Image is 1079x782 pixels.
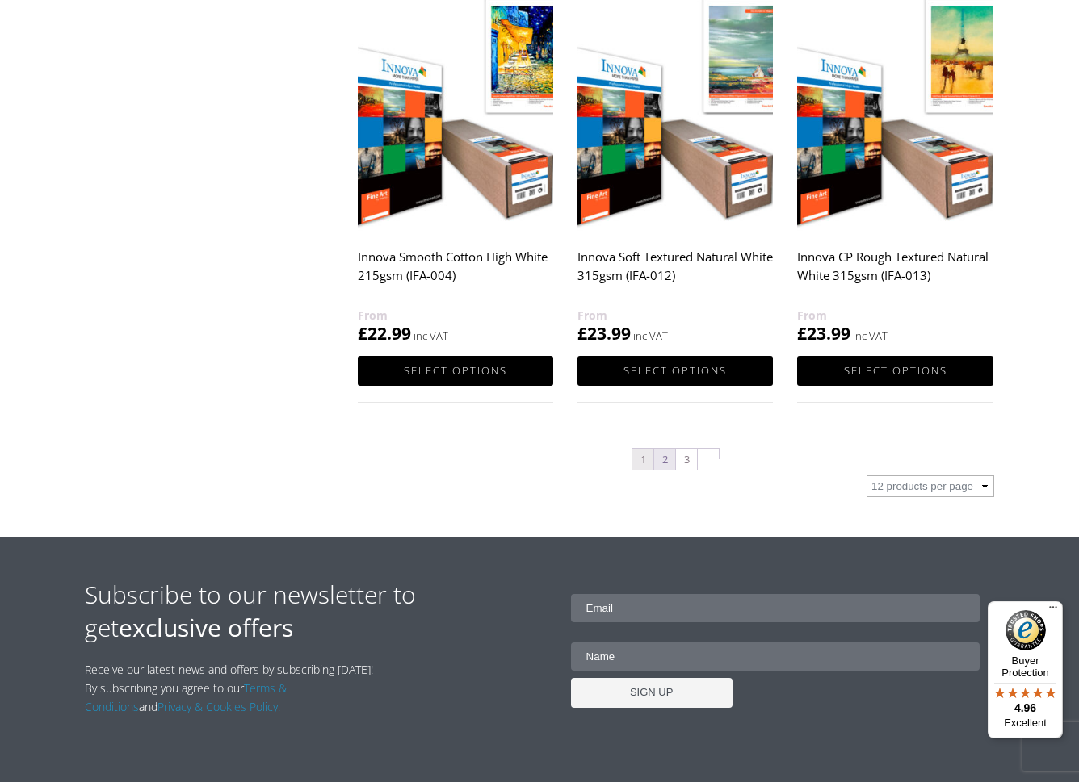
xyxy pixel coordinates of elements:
span: £ [358,322,367,345]
nav: Product Pagination [358,447,994,475]
bdi: 23.99 [797,322,850,345]
input: Email [571,594,980,622]
a: Select options for “Innova Smooth Cotton High White 215gsm (IFA-004)” [358,356,553,386]
button: Menu [1043,601,1063,621]
span: Page 1 [632,449,653,470]
img: Trusted Shops Trustmark [1006,610,1046,650]
p: Buyer Protection [988,654,1063,679]
p: Receive our latest news and offers by subscribing [DATE]! By subscribing you agree to our and [85,660,382,716]
span: £ [797,322,807,345]
h2: Innova Soft Textured Natural White 315gsm (IFA-012) [577,241,773,306]
input: Name [571,642,980,671]
a: Page 3 [676,449,697,470]
input: SIGN UP [571,678,733,708]
h2: Innova CP Rough Textured Natural White 315gsm (IFA-013) [797,241,993,306]
a: Select options for “Innova CP Rough Textured Natural White 315gsm (IFA-013)” [797,356,993,386]
a: Select options for “Innova Soft Textured Natural White 315gsm (IFA-012)” [577,356,773,386]
span: 4.96 [1014,701,1036,714]
h2: Innova Smooth Cotton High White 215gsm (IFA-004) [358,241,553,306]
h2: Subscribe to our newsletter to get [85,578,539,644]
p: Excellent [988,717,1063,730]
bdi: 22.99 [358,322,411,345]
bdi: 23.99 [577,322,631,345]
button: Trusted Shops TrustmarkBuyer Protection4.96Excellent [988,601,1063,738]
span: £ [577,322,587,345]
a: Privacy & Cookies Policy. [157,699,280,714]
a: Page 2 [654,449,675,470]
strong: exclusive offers [119,611,293,644]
